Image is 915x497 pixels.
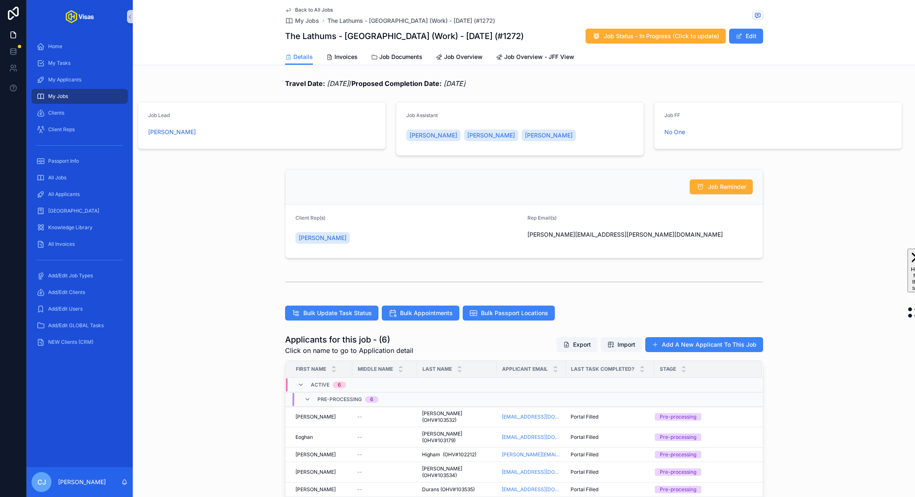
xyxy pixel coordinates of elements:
[357,414,412,420] a: --
[586,29,726,44] button: Job Status - In Progress (Click to update)
[527,215,556,221] span: Rep Email(s)
[48,289,85,296] span: Add/Edit Clients
[32,170,128,185] a: All Jobs
[295,17,319,25] span: My Jobs
[32,203,128,218] a: [GEOGRAPHIC_DATA]
[357,451,412,458] a: --
[148,128,196,136] a: [PERSON_NAME]
[48,224,93,231] span: Knowledge Library
[32,187,128,202] a: All Applicants
[295,451,336,458] span: [PERSON_NAME]
[422,465,492,479] a: [PERSON_NAME] (OHV#103534)
[502,434,561,441] a: [EMAIL_ADDRESS][DOMAIN_NAME]
[357,451,362,458] span: --
[357,434,362,441] span: --
[58,478,106,486] p: [PERSON_NAME]
[285,49,313,65] a: Details
[400,309,453,317] span: Bulk Appointments
[422,410,492,424] a: [PERSON_NAME] (OHV#103532)
[371,49,422,66] a: Job Documents
[357,469,412,475] a: --
[357,486,362,493] span: --
[285,30,524,42] h1: The Lathums - [GEOGRAPHIC_DATA] (Work) - [DATE] (#1272)
[48,174,66,181] span: All Jobs
[660,486,696,493] div: Pre-processing
[358,366,393,372] span: Middle Name
[660,366,676,372] span: Stage
[48,306,83,312] span: Add/Edit Users
[285,79,325,88] strong: Travel Date:
[32,335,128,350] a: NEW Clients (CRM)
[708,183,746,191] span: Job Reminder
[481,309,548,317] span: Bulk Passport Locations
[502,366,548,372] span: Applicant Email
[357,414,362,420] span: --
[422,451,492,458] a: Higham (OHV#102212)
[48,191,80,198] span: All Applicants
[496,49,574,66] a: Job Overview - JFF View
[571,414,649,420] a: Portal Filled
[444,79,466,88] em: [DATE]
[525,131,573,140] span: [PERSON_NAME]
[502,469,561,475] a: [EMAIL_ADDRESS][DOMAIN_NAME]
[655,486,752,493] a: Pre-processing
[285,17,319,25] a: My Jobs
[571,486,649,493] a: Portal Filled
[296,366,326,372] span: First Name
[504,53,574,61] span: Job Overview - JFF View
[334,53,358,61] span: Invoices
[32,268,128,283] a: Add/Edit Job Types
[690,179,753,194] button: Job Reminder
[48,126,75,133] span: Client Reps
[327,79,349,88] em: [DATE]
[502,414,561,420] a: [EMAIL_ADDRESS][DOMAIN_NAME]
[32,220,128,235] a: Knowledge Library
[295,215,325,221] span: Client Rep(s)
[406,112,438,118] span: Job Assistant
[410,131,457,140] span: [PERSON_NAME]
[522,130,576,141] a: [PERSON_NAME]
[285,306,378,321] button: Bulk Update Task Status
[48,339,93,345] span: NEW Clients (CRM)
[48,110,64,116] span: Clients
[444,53,483,61] span: Job Overview
[295,414,347,420] a: [PERSON_NAME]
[311,382,329,388] span: Active
[32,301,128,316] a: Add/Edit Users
[527,230,753,239] span: [PERSON_NAME][EMAIL_ADDRESS][PERSON_NAME][DOMAIN_NAME]
[299,234,346,242] span: [PERSON_NAME]
[48,93,68,100] span: My Jobs
[48,43,62,50] span: Home
[464,130,518,141] a: [PERSON_NAME]
[32,122,128,137] a: Client Reps
[502,486,561,493] a: [EMAIL_ADDRESS][DOMAIN_NAME]
[48,158,79,164] span: Passport Info
[655,451,752,458] a: Pre-processing
[571,451,649,458] a: Portal Filled
[436,49,483,66] a: Job Overview
[556,337,598,352] button: Export
[285,345,413,355] span: Click on name to go to Application detail
[295,434,313,441] span: Eoghan
[664,128,685,136] a: No One
[285,78,466,88] span: /
[422,366,452,372] span: Last Name
[32,237,128,252] a: All Invoices
[645,337,763,352] button: Add A New Applicant To This Job
[32,154,128,169] a: Passport Info
[382,306,459,321] button: Bulk Appointments
[293,53,313,61] span: Details
[295,469,336,475] span: [PERSON_NAME]
[655,433,752,441] a: Pre-processing
[357,486,412,493] a: --
[32,39,128,54] a: Home
[370,396,373,403] div: 6
[351,79,442,88] strong: Proposed Completion Date:
[660,433,696,441] div: Pre-processing
[338,382,341,388] div: 6
[327,17,495,25] a: The Lathums - [GEOGRAPHIC_DATA] (Work) - [DATE] (#1272)
[379,53,422,61] span: Job Documents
